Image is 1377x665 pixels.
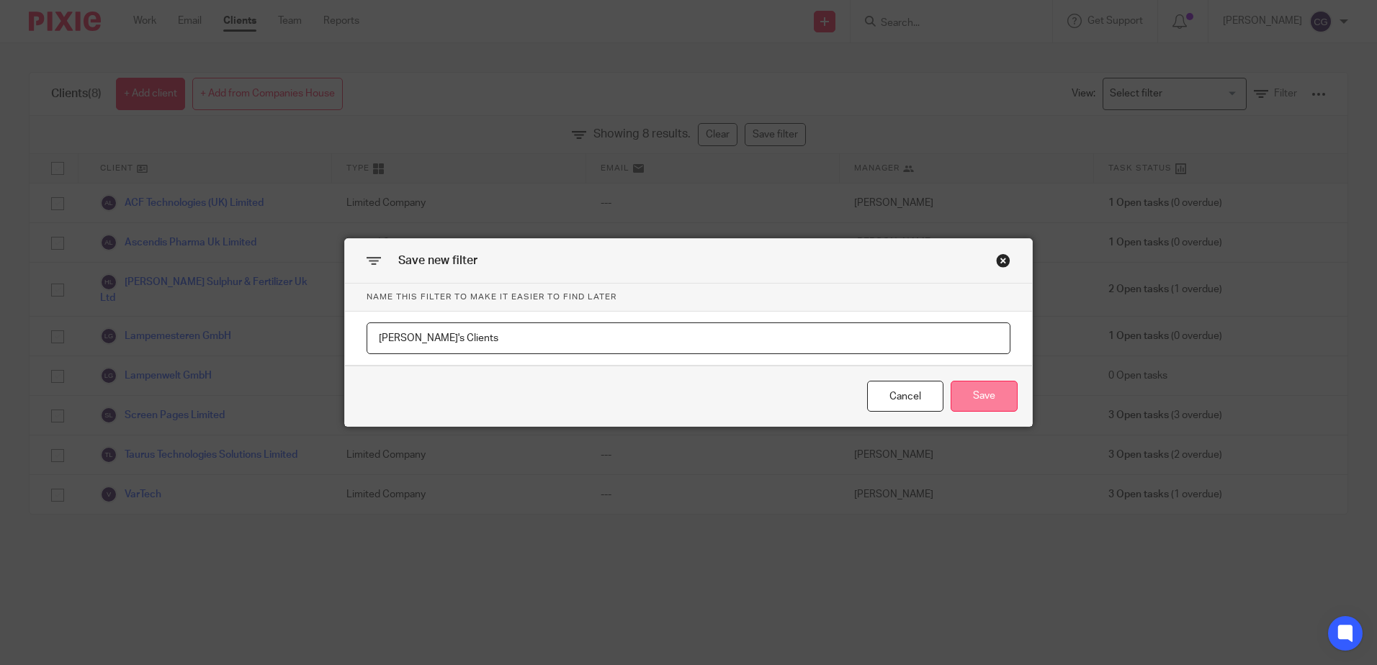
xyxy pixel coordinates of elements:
div: Close this dialog window [867,381,943,412]
input: Filter name [367,322,1010,355]
p: Name this filter to make it easier to find later [345,284,1032,311]
span: Save new filter [398,255,477,266]
button: Save [951,381,1018,412]
div: Close this dialog window [996,253,1010,268]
